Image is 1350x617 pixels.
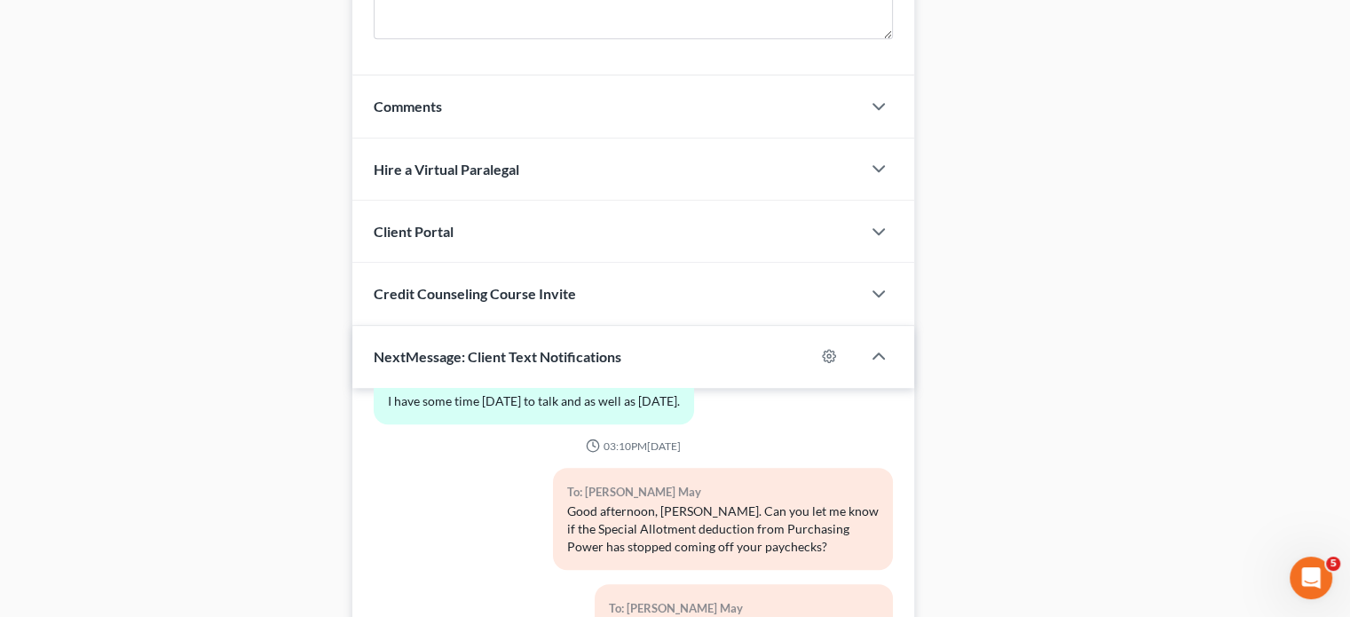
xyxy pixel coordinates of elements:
span: NextMessage: Client Text Notifications [374,348,621,365]
span: 5 [1326,557,1340,571]
div: Good afternoon, [PERSON_NAME]. Can you let me know if the Special Allotment deduction from Purcha... [567,502,879,556]
span: Comments [374,98,442,115]
div: To: [PERSON_NAME] May [567,482,879,502]
span: Client Portal [374,223,454,240]
div: 03:10PM[DATE] [374,439,893,454]
span: Hire a Virtual Paralegal [374,161,519,178]
span: Credit Counseling Course Invite [374,285,576,302]
iframe: Intercom live chat [1290,557,1332,599]
div: I have some time [DATE] to talk and as well as [DATE]. [388,392,680,410]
